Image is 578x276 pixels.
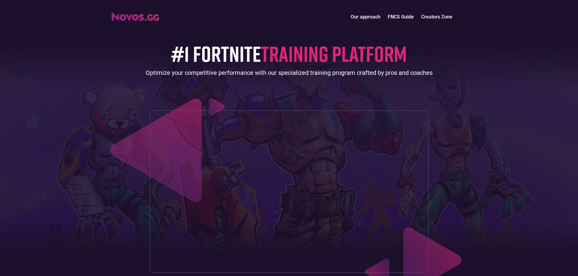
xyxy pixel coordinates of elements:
[417,10,456,23] a: Creators Zone
[171,42,407,65] h1: #1 FORTNITE
[261,40,407,67] span: TRAINING PLATFORM
[155,115,424,268] iframe: Increase your placement in 14 days (Novos.gg)
[347,10,384,23] a: Our approach
[384,10,417,23] a: FNCS Guide
[146,68,433,77] div: Optimize your competitive performance with our specialized training program crafted by pros and c...
[112,10,159,21] a: home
